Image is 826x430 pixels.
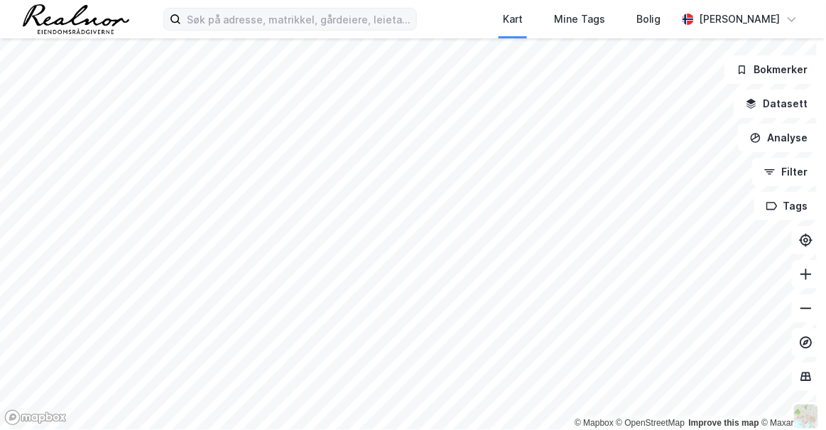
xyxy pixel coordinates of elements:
[700,11,781,28] div: [PERSON_NAME]
[503,11,523,28] div: Kart
[754,192,820,220] button: Tags
[616,418,685,428] a: OpenStreetMap
[734,90,820,118] button: Datasett
[575,418,614,428] a: Mapbox
[724,55,820,84] button: Bokmerker
[752,158,820,186] button: Filter
[4,409,67,426] a: Mapbox homepage
[181,9,416,30] input: Søk på adresse, matrikkel, gårdeiere, leietakere eller personer
[738,124,820,152] button: Analyse
[755,362,826,430] iframe: Chat Widget
[554,11,605,28] div: Mine Tags
[23,4,129,34] img: realnor-logo.934646d98de889bb5806.png
[689,418,759,428] a: Improve this map
[636,11,661,28] div: Bolig
[755,362,826,430] div: Kontrollprogram for chat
